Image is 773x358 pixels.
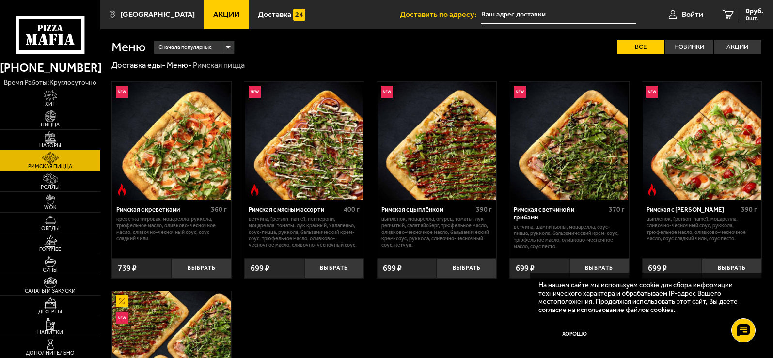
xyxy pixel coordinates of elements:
label: Все [617,40,664,54]
span: Войти [682,11,703,18]
a: НовинкаОстрое блюдоРимская с томатами черри [642,82,762,200]
a: НовинкаОстрое блюдоРимская с мясным ассорти [244,82,364,200]
img: Новинка [514,86,526,98]
span: 360 г [211,205,227,214]
span: Акции [213,11,239,18]
h1: Меню [111,41,146,54]
span: 739 ₽ [118,264,137,272]
button: Выбрать [702,258,761,278]
img: Острое блюдо [249,184,261,196]
span: 699 ₽ [383,264,402,272]
span: 400 г [344,205,360,214]
img: Новинка [249,86,261,98]
button: Выбрать [304,258,364,278]
p: цыпленок, [PERSON_NAME], моцарелла, сливочно-чесночный соус, руккола, трюфельное масло, оливково-... [647,216,757,242]
img: Новинка [646,86,658,98]
input: Ваш адрес доставки [481,6,636,24]
span: 370 г [609,205,625,214]
div: Римская с цыплёнком [381,206,473,214]
button: Выбрать [569,258,629,278]
span: 699 ₽ [516,264,535,272]
a: НовинкаОстрое блюдоРимская с креветками [112,82,232,200]
div: Римская с ветчиной и грибами [514,206,606,221]
span: 390 г [476,205,492,214]
span: 0 шт. [746,16,763,21]
img: Новинка [381,86,393,98]
button: Выбрать [172,258,231,278]
img: Римская с креветками [112,82,230,200]
label: Акции [714,40,761,54]
img: Римская с томатами черри [643,82,760,200]
p: На нашем сайте мы используем cookie для сбора информации технического характера и обрабатываем IP... [538,281,748,314]
a: НовинкаРимская с ветчиной и грибами [509,82,629,200]
img: Острое блюдо [646,184,658,196]
div: Римская с [PERSON_NAME] [647,206,739,214]
span: 390 г [741,205,757,214]
span: 699 ₽ [251,264,269,272]
button: Выбрать [437,258,496,278]
span: Доставить по адресу: [400,11,481,18]
span: Сначала популярные [158,40,212,55]
span: Доставка [258,11,291,18]
img: Новинка [116,312,128,324]
span: 0 руб. [746,8,763,15]
button: Хорошо [538,322,611,346]
div: Римская пицца [193,60,245,71]
p: ветчина, [PERSON_NAME], пепперони, моцарелла, томаты, лук красный, халапеньо, соус-пицца, руккола... [249,216,359,248]
label: Новинки [665,40,713,54]
img: Акционный [116,295,128,307]
span: [GEOGRAPHIC_DATA] [120,11,195,18]
img: Острое блюдо [116,184,128,196]
a: Меню- [167,60,191,70]
p: ветчина, шампиньоны, моцарелла, соус-пицца, руккола, бальзамический крем-соус, трюфельное масло, ... [514,224,624,249]
a: НовинкаРимская с цыплёнком [377,82,497,200]
img: Римская с цыплёнком [378,82,495,200]
span: 699 ₽ [648,264,667,272]
img: Новинка [116,86,128,98]
img: Римская с ветчиной и грибами [510,82,628,200]
div: Римская с креветками [116,206,208,214]
div: Римская с мясным ассорти [249,206,341,214]
img: Римская с мясным ассорти [245,82,363,200]
a: Доставка еды- [111,60,165,70]
img: 15daf4d41897b9f0e9f617042186c801.svg [293,9,305,21]
p: цыпленок, моцарелла, огурец, томаты, лук репчатый, салат айсберг, трюфельное масло, оливково-чесн... [381,216,492,248]
p: креветка тигровая, моцарелла, руккола, трюфельное масло, оливково-чесночное масло, сливочно-чесно... [116,216,227,242]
